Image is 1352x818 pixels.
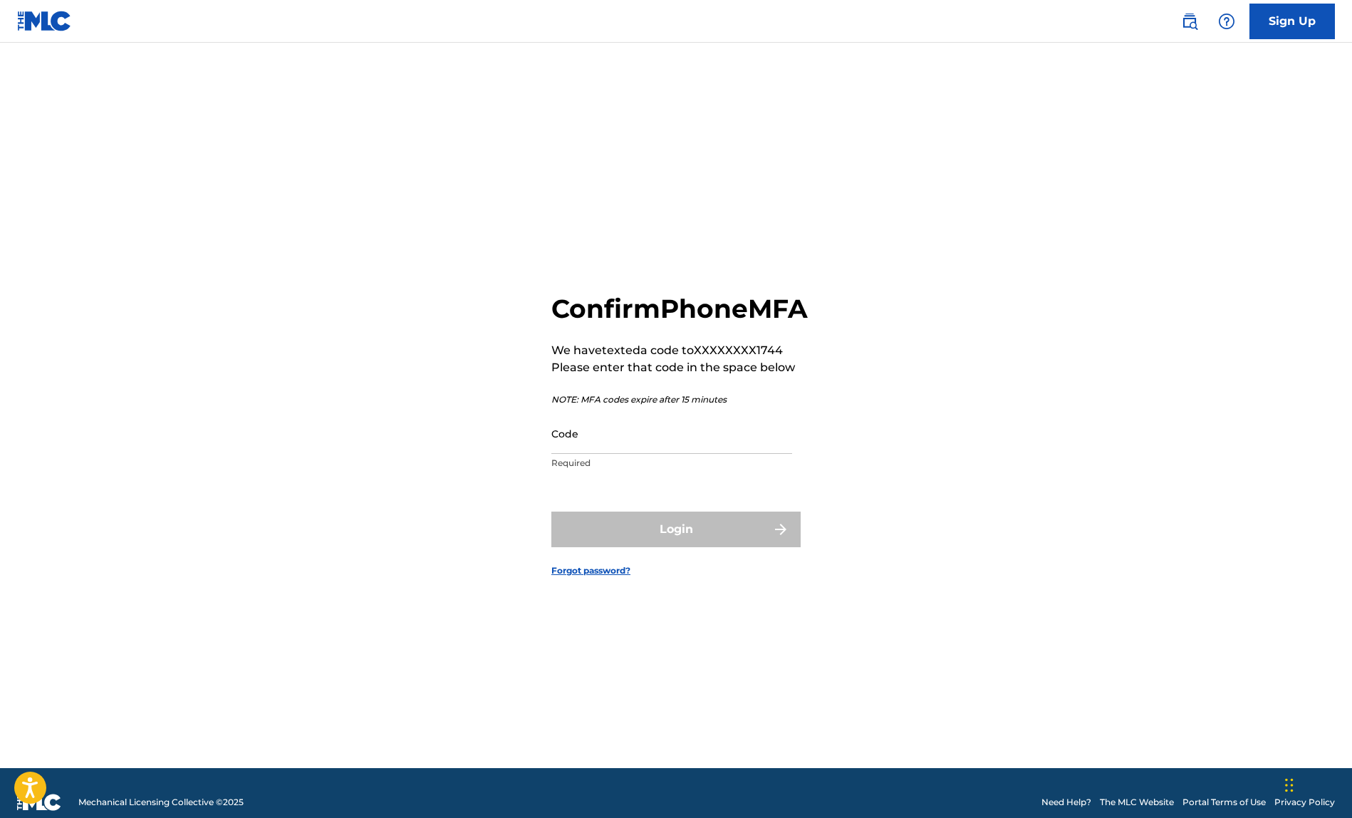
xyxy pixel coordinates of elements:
[1218,13,1235,30] img: help
[1274,796,1335,809] a: Privacy Policy
[1285,764,1294,807] div: Drag
[1212,7,1241,36] div: Help
[17,794,61,811] img: logo
[551,457,792,470] p: Required
[551,293,808,325] h2: Confirm Phone MFA
[1100,796,1174,809] a: The MLC Website
[551,342,808,359] p: We have texted a code to XXXXXXXX1744
[551,393,808,406] p: NOTE: MFA codes expire after 15 minutes
[78,796,244,809] span: Mechanical Licensing Collective © 2025
[17,11,72,31] img: MLC Logo
[1041,796,1091,809] a: Need Help?
[1281,750,1352,818] iframe: Chat Widget
[551,359,808,376] p: Please enter that code in the space below
[1249,4,1335,39] a: Sign Up
[1175,7,1204,36] a: Public Search
[1182,796,1266,809] a: Portal Terms of Use
[551,564,630,577] a: Forgot password?
[1181,13,1198,30] img: search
